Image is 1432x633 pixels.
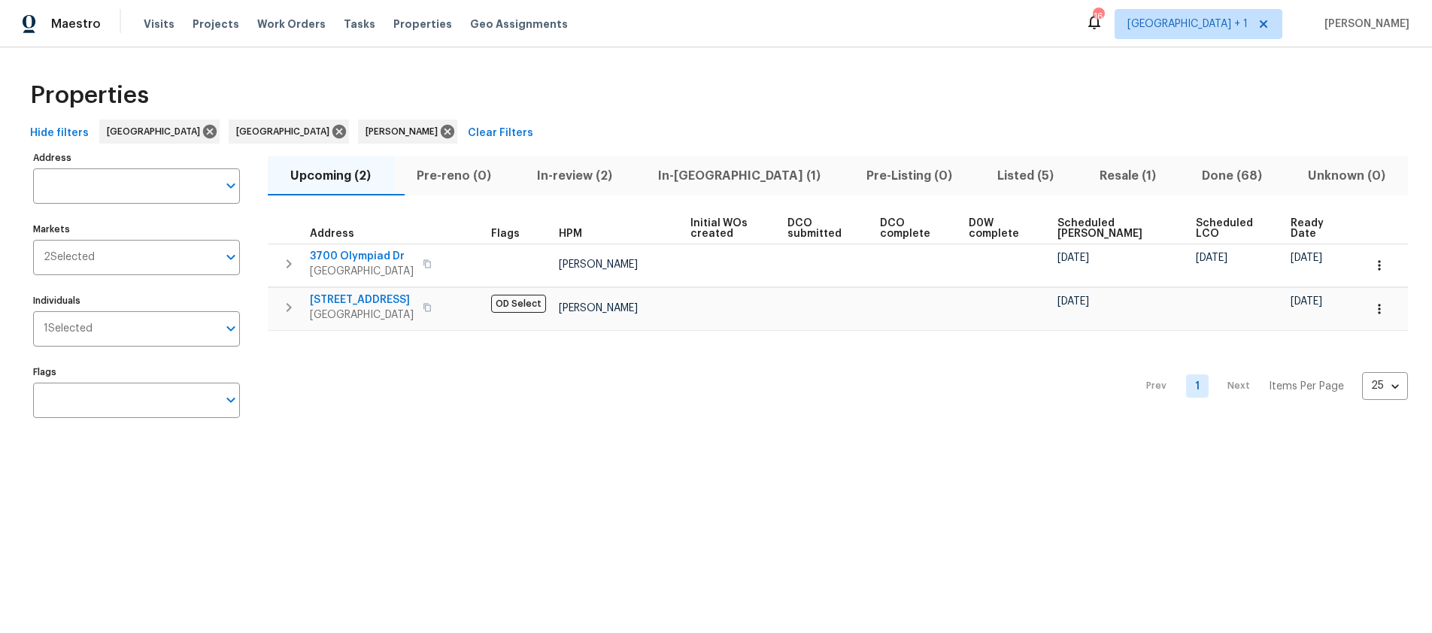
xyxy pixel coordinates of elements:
[462,120,539,147] button: Clear Filters
[1291,218,1337,239] span: Ready Date
[470,17,568,32] span: Geo Assignments
[644,165,834,186] span: In-[GEOGRAPHIC_DATA] (1)
[358,120,457,144] div: [PERSON_NAME]
[33,153,240,162] label: Address
[44,323,93,335] span: 1 Selected
[1291,296,1322,307] span: [DATE]
[969,218,1032,239] span: D0W complete
[1294,165,1399,186] span: Unknown (0)
[310,307,414,323] span: [GEOGRAPHIC_DATA]
[393,17,452,32] span: Properties
[107,124,206,139] span: [GEOGRAPHIC_DATA]
[559,229,582,239] span: HPM
[1291,253,1322,263] span: [DATE]
[491,295,546,313] span: OD Select
[51,17,101,32] span: Maestro
[1362,366,1408,405] div: 25
[366,124,444,139] span: [PERSON_NAME]
[220,318,241,339] button: Open
[559,259,638,270] span: [PERSON_NAME]
[880,218,943,239] span: DCO complete
[852,165,966,186] span: Pre-Listing (0)
[1127,17,1248,32] span: [GEOGRAPHIC_DATA] + 1
[344,19,375,29] span: Tasks
[24,120,95,147] button: Hide filters
[310,292,414,307] span: [STREET_ADDRESS]
[403,165,505,186] span: Pre-reno (0)
[33,296,240,305] label: Individuals
[220,247,241,268] button: Open
[310,264,414,279] span: [GEOGRAPHIC_DATA]
[523,165,626,186] span: In-review (2)
[559,303,638,313] span: [PERSON_NAME]
[984,165,1068,186] span: Listed (5)
[1188,165,1276,186] span: Done (68)
[193,17,239,32] span: Projects
[236,124,335,139] span: [GEOGRAPHIC_DATA]
[1269,379,1344,394] p: Items Per Page
[310,229,354,239] span: Address
[44,251,95,264] span: 2 Selected
[33,368,240,377] label: Flags
[310,249,414,264] span: 3700 Olympiad Dr
[257,17,326,32] span: Work Orders
[277,165,385,186] span: Upcoming (2)
[33,225,240,234] label: Markets
[30,88,149,103] span: Properties
[1318,17,1409,32] span: [PERSON_NAME]
[690,218,762,239] span: Initial WOs created
[1196,218,1265,239] span: Scheduled LCO
[99,120,220,144] div: [GEOGRAPHIC_DATA]
[30,124,89,143] span: Hide filters
[1057,296,1089,307] span: [DATE]
[1132,340,1408,433] nav: Pagination Navigation
[1186,374,1209,398] a: Goto page 1
[468,124,533,143] span: Clear Filters
[1086,165,1170,186] span: Resale (1)
[491,229,520,239] span: Flags
[229,120,349,144] div: [GEOGRAPHIC_DATA]
[1057,218,1171,239] span: Scheduled [PERSON_NAME]
[1057,253,1089,263] span: [DATE]
[220,175,241,196] button: Open
[787,218,854,239] span: DCO submitted
[1196,253,1227,263] span: [DATE]
[1093,9,1103,24] div: 16
[220,389,241,410] button: Open
[144,17,174,32] span: Visits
